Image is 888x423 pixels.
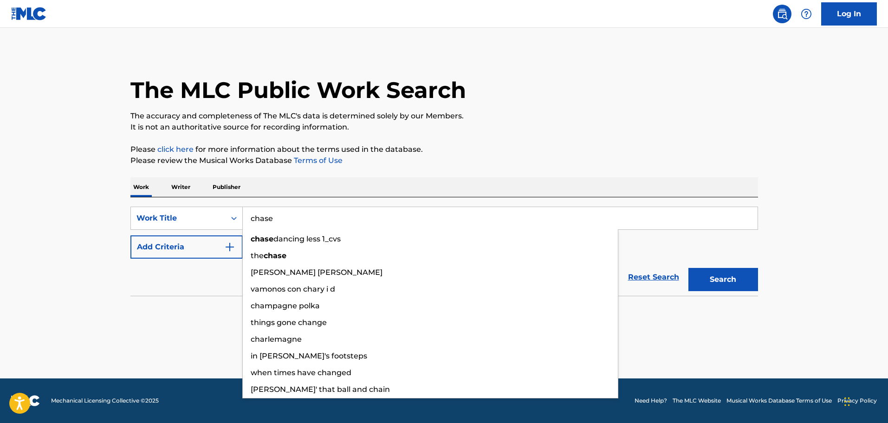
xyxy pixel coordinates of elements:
p: Please for more information about the terms used in the database. [130,144,758,155]
button: Search [688,268,758,291]
img: MLC Logo [11,7,47,20]
img: 9d2ae6d4665cec9f34b9.svg [224,241,235,253]
div: Help [797,5,816,23]
form: Search Form [130,207,758,296]
span: [PERSON_NAME]' that ball and chain [251,385,390,394]
button: Add Criteria [130,235,243,259]
p: Work [130,177,152,197]
p: It is not an authoritative source for recording information. [130,122,758,133]
span: the [251,251,264,260]
h1: The MLC Public Work Search [130,76,466,104]
span: when times have changed [251,368,351,377]
span: charlemagne [251,335,302,344]
strong: chase [251,234,273,243]
a: Reset Search [623,267,684,287]
p: Publisher [210,177,243,197]
strong: chase [264,251,286,260]
iframe: Chat Widget [842,378,888,423]
a: Need Help? [635,397,667,405]
span: in [PERSON_NAME]'s footsteps [251,351,367,360]
p: Writer [169,177,193,197]
span: Mechanical Licensing Collective © 2025 [51,397,159,405]
div: Work Title [136,213,220,224]
span: champagne polka [251,301,320,310]
a: The MLC Website [673,397,721,405]
p: The accuracy and completeness of The MLC's data is determined solely by our Members. [130,111,758,122]
span: vamonos con chary i d [251,285,335,293]
a: Musical Works Database Terms of Use [726,397,832,405]
img: search [777,8,788,20]
a: Privacy Policy [837,397,877,405]
a: Terms of Use [292,156,343,165]
img: logo [11,395,40,406]
span: things gone change [251,318,327,327]
div: Drag [844,388,850,416]
span: dancing less 1_cvs [273,234,341,243]
span: [PERSON_NAME] [PERSON_NAME] [251,268,382,277]
p: Please review the Musical Works Database [130,155,758,166]
a: Log In [821,2,877,26]
a: click here [157,145,194,154]
a: Public Search [773,5,791,23]
img: help [801,8,812,20]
